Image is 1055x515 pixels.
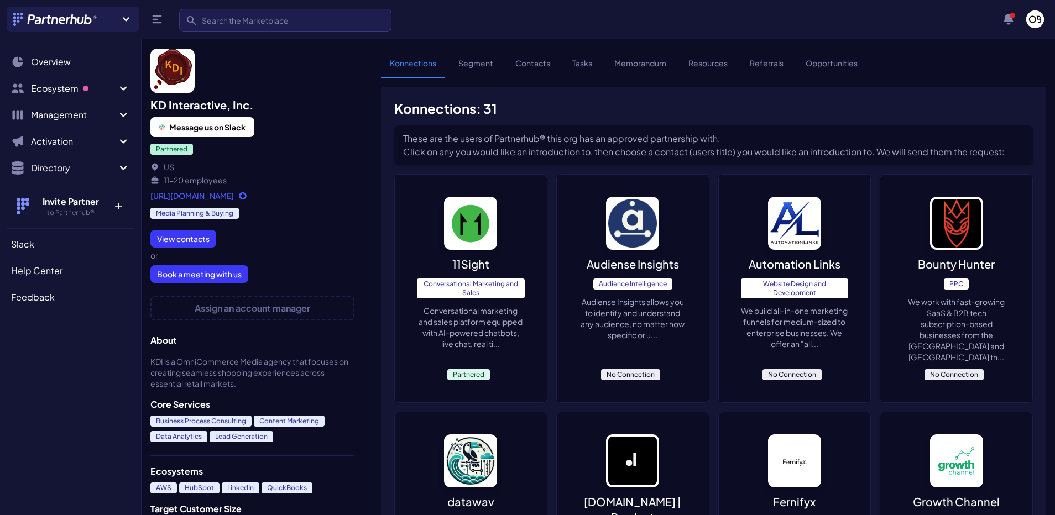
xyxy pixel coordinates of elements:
h2: KD Interactive, Inc. [150,97,354,113]
span: Conversational Marketing and Sales [417,278,525,298]
span: PPC [944,278,969,290]
li: 11-20 employees [150,175,354,186]
span: Data Analytics [150,431,207,442]
button: Management [7,104,134,126]
h3: Konnections: 31 [394,100,1033,117]
h3: About [150,334,354,347]
img: image_alt [930,197,983,250]
p: Bounty Hunter [918,256,995,272]
p: Fernifyx [773,494,816,509]
p: datawav [447,494,494,509]
h3: Core Services [150,398,354,411]
img: user photo [1026,10,1044,28]
p: We build all-in-one marketing funnels for medium-sized to enterprise businesses. We offer an "all... [741,305,849,349]
a: Contacts [506,57,559,78]
a: Feedback [7,286,134,308]
p: Growth Channel [913,494,1000,509]
span: Partnered [447,369,490,380]
input: Search the Marketplace [179,9,391,32]
span: These are the users of Partnerhub® this org has an approved partnership with. Click on any you wo... [403,133,1005,157]
a: image_alt Bounty HunterPPCWe work with fast-growing SaaS & B2B tech subscription-based businesses... [880,174,1033,403]
span: Activation [31,135,117,148]
span: No Connection [925,369,984,380]
p: Audiense Insights allows you to identify and understand any audience, no matter how specific or u... [579,296,687,340]
button: Ecosystem [7,77,134,99]
p: Automation Links [749,256,840,272]
h4: Invite Partner [35,195,106,208]
span: HubSpot [179,482,220,493]
span: Overview [31,55,71,69]
img: image_alt [444,197,497,250]
a: image_alt Automation LinksWebsite Design and DevelopmentWe build all-in-one marketing funnels for... [718,174,871,403]
a: Resources [680,57,737,78]
span: AWS [150,482,177,493]
button: Activation [7,130,134,153]
span: Media Planning & Buying [150,208,239,219]
img: image_alt [768,197,821,250]
span: Ecosystem [31,82,117,95]
a: Memorandum [605,57,675,78]
a: Overview [7,51,134,73]
img: KD Interactive, Inc. [150,49,195,93]
button: Invite Partner to Partnerhub® + [7,186,134,226]
img: image_alt [768,434,821,487]
p: 11Sight [452,256,489,272]
li: US [150,161,354,172]
img: image_alt [606,434,659,487]
img: image_alt [930,434,983,487]
a: Help Center [7,260,134,282]
a: View contacts [150,230,216,248]
p: Conversational marketing and sales platform equipped with AI-powered chatbots, live chat, real ti... [417,305,525,349]
span: LinkedIn [222,482,259,493]
span: Feedback [11,291,55,304]
span: Lead Generation [210,431,273,442]
span: No Connection [601,369,660,380]
div: or [150,250,354,261]
span: Slack [11,238,34,251]
a: Referrals [741,57,792,78]
img: image_alt [606,197,659,250]
img: image_alt [444,434,497,487]
a: [URL][DOMAIN_NAME] [150,190,354,201]
button: Directory [7,157,134,179]
span: Directory [31,161,117,175]
span: Partnered [150,144,193,155]
button: Message us on Slack [150,117,254,137]
span: No Connection [762,369,822,380]
span: Audience Intelligence [593,278,672,290]
h3: Ecosystems [150,465,354,478]
p: Audiense Insights [587,256,679,272]
a: Konnections [381,57,445,78]
a: Segment [450,57,502,78]
span: QuickBooks [262,482,312,493]
span: Website Design and Development [741,278,849,298]
span: Business Process Consulting [150,416,252,427]
a: Opportunities [797,57,866,78]
a: Slack [7,233,134,255]
span: Help Center [11,264,62,277]
h5: to Partnerhub® [35,208,106,217]
p: + [106,195,130,213]
a: Book a meeting with us [150,265,248,283]
span: Message us on Slack [169,122,246,133]
a: image_alt 11SightConversational Marketing and SalesConversational marketing and sales platform eq... [394,174,547,403]
button: Assign an account manager [150,296,354,320]
a: image_alt Audiense InsightsAudience IntelligenceAudiense Insights allows you to identify and unde... [556,174,709,403]
a: Tasks [563,57,601,78]
img: Partnerhub® Logo [13,13,98,26]
span: KDI is a OmniCommerce Media agency that focuses on creating seamless shopping experiences across ... [150,356,354,389]
span: Management [31,108,117,122]
p: We work with fast-growing SaaS & B2B tech subscription-based businesses from the [GEOGRAPHIC_DATA... [902,296,1010,362]
span: Content Marketing [254,416,325,427]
